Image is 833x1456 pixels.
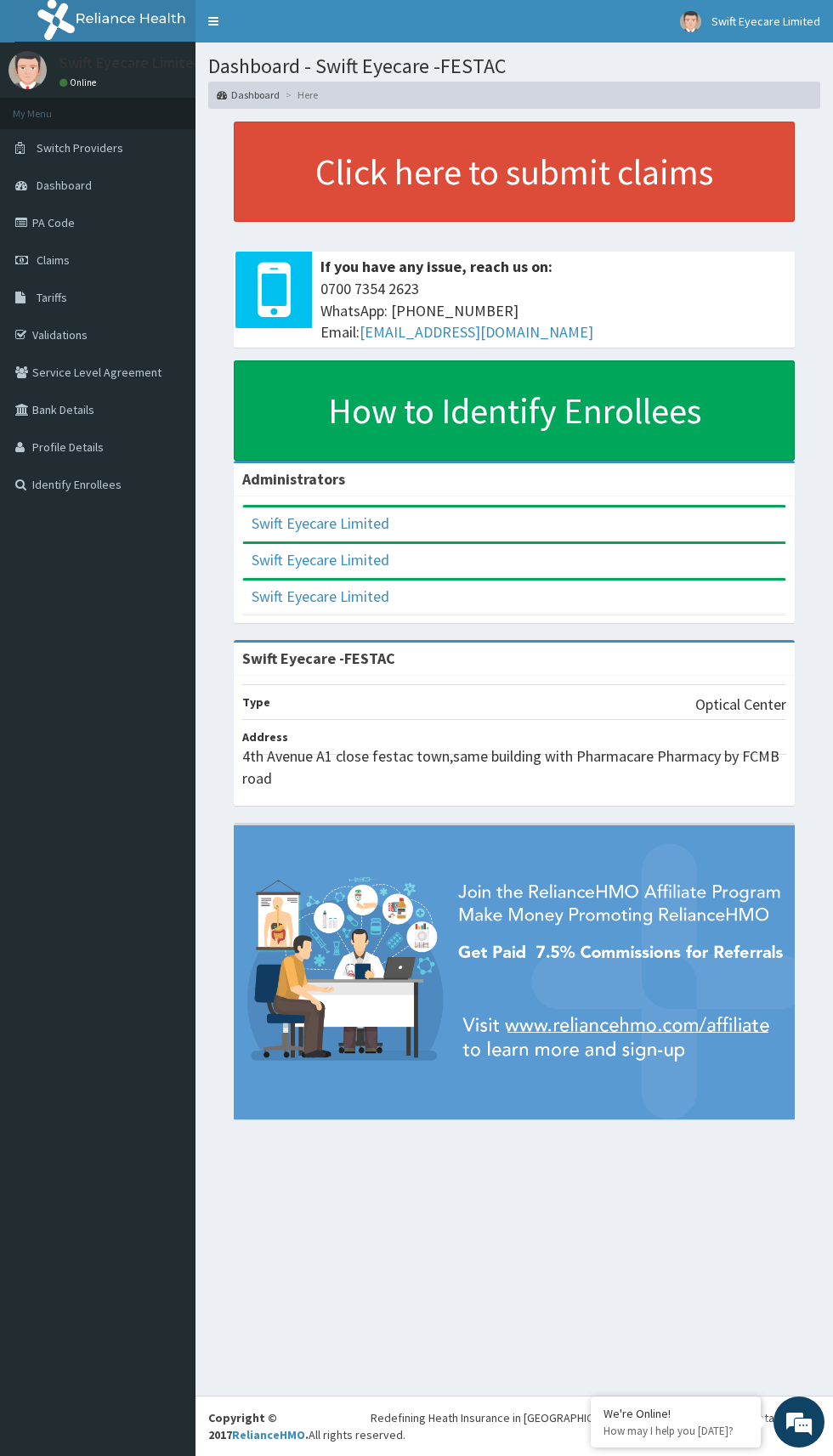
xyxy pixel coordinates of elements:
b: Address [242,729,288,745]
a: [EMAIL_ADDRESS][DOMAIN_NAME] [360,322,593,342]
a: Click here to submit claims [234,122,795,222]
p: Swift Eyecare Limited [59,55,202,71]
div: We're Online! [603,1406,748,1421]
li: Here [281,88,318,102]
span: Swift Eyecare Limited [711,14,820,29]
span: Tariffs [37,290,67,305]
a: How to Identify Enrollees [234,360,795,461]
a: Swift Eyecare Limited [252,513,389,533]
img: provider-team-banner.png [234,825,795,1119]
div: Redefining Heath Insurance in [GEOGRAPHIC_DATA] using Telemedicine and Data Science! [371,1409,820,1426]
b: Administrators [242,469,345,489]
h1: Dashboard - Swift Eyecare -FESTAC [208,55,820,77]
p: 4th Avenue A1 close festac town,same building with Pharmacare Pharmacy by FCMB road [242,745,786,789]
b: If you have any issue, reach us on: [320,257,552,276]
img: User Image [8,51,47,89]
strong: Swift Eyecare -FESTAC [242,649,395,668]
strong: Copyright © 2017 . [208,1410,309,1442]
span: Claims [37,252,70,268]
span: 0700 7354 2623 WhatsApp: [PHONE_NUMBER] Email: [320,278,786,343]
b: Type [242,694,270,710]
img: User Image [680,11,701,32]
footer: All rights reserved. [195,1396,833,1456]
a: Online [59,76,100,88]
p: Optical Center [695,694,786,716]
p: How may I help you today? [603,1424,748,1438]
a: Swift Eyecare Limited [252,550,389,569]
a: Dashboard [217,88,280,102]
a: RelianceHMO [232,1427,305,1442]
span: Dashboard [37,178,92,193]
a: Swift Eyecare Limited [252,586,389,606]
span: Switch Providers [37,140,123,156]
